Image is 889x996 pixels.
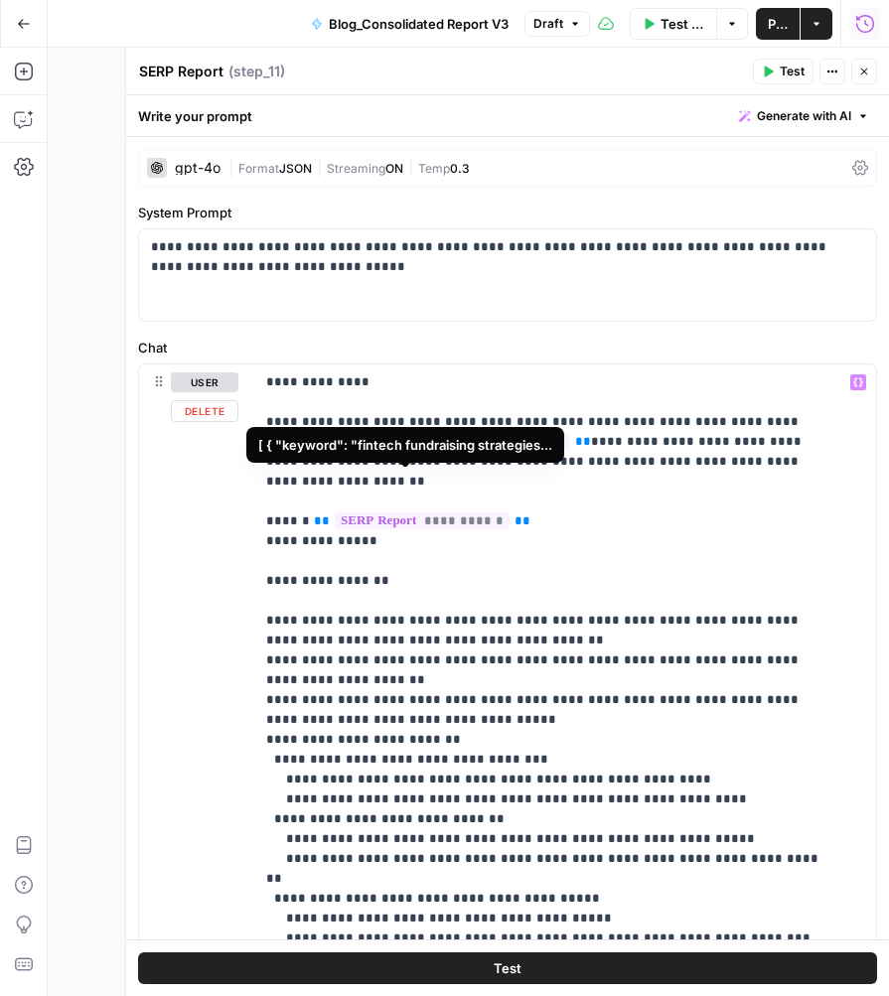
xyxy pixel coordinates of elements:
span: JSON [279,161,312,176]
div: gpt-4o [175,161,221,175]
span: Temp [418,161,450,176]
label: Chat [138,338,877,357]
button: Draft [524,11,590,37]
button: Publish [756,8,800,40]
span: Streaming [327,161,385,176]
span: Blog_Consolidated Report V3 [329,14,509,34]
span: ON [385,161,403,176]
span: ( step_11 ) [228,62,285,81]
span: Test [494,958,521,978]
span: Draft [533,15,563,33]
div: [ { "keyword": "fintech fundraising strategies... [258,435,552,455]
button: Delete [171,400,238,422]
button: user [171,372,238,392]
button: Test [138,952,877,984]
span: Generate with AI [757,107,851,125]
label: System Prompt [138,203,877,222]
span: | [403,157,418,177]
button: Blog_Consolidated Report V3 [299,8,520,40]
div: Write your prompt [126,95,889,136]
textarea: SERP Report [139,62,223,81]
span: | [312,157,327,177]
button: Test Workflow [630,8,716,40]
span: Test Workflow [661,14,704,34]
span: Format [238,161,279,176]
button: Test [753,59,814,84]
span: 0.3 [450,161,470,176]
button: Generate with AI [731,103,877,129]
span: Test [780,63,805,80]
span: Publish [768,14,788,34]
span: | [228,157,238,177]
